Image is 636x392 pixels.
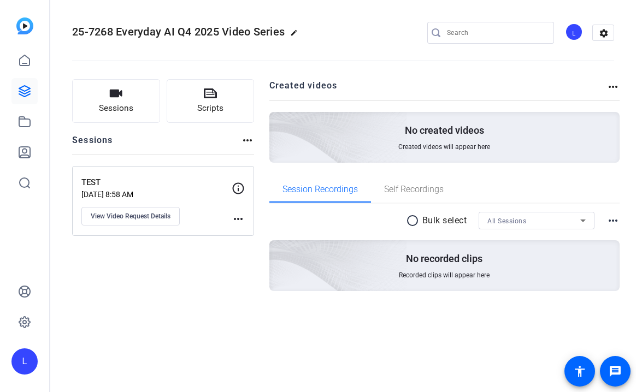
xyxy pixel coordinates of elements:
[81,190,232,199] p: [DATE] 8:58 AM
[147,4,408,241] img: Creted videos background
[422,214,467,227] p: Bulk select
[72,25,285,38] span: 25-7268 Everyday AI Q4 2025 Video Series
[147,132,408,369] img: embarkstudio-empty-session.png
[197,102,223,115] span: Scripts
[606,80,620,93] mat-icon: more_horiz
[91,212,170,221] span: View Video Request Details
[99,102,133,115] span: Sessions
[81,176,232,189] p: TEST
[72,134,113,155] h2: Sessions
[487,217,526,225] span: All Sessions
[232,212,245,225] mat-icon: more_horiz
[565,23,584,42] ngx-avatar: L.A.
[241,134,254,147] mat-icon: more_horiz
[81,207,180,225] button: View Video Request Details
[398,142,490,151] span: Created videos will appear here
[167,79,255,123] button: Scripts
[406,214,422,227] mat-icon: radio_button_unchecked
[16,17,33,34] img: blue-gradient.svg
[384,185,444,194] span: Self Recordings
[447,26,545,39] input: Search
[72,79,160,123] button: Sessions
[565,23,583,41] div: L
[399,271,490,280] span: Recorded clips will appear here
[269,79,607,100] h2: Created videos
[406,252,482,265] p: No recorded clips
[290,29,303,42] mat-icon: edit
[11,348,38,375] div: L
[405,124,484,137] p: No created videos
[282,185,358,194] span: Session Recordings
[609,365,622,378] mat-icon: message
[573,365,586,378] mat-icon: accessibility
[606,214,620,227] mat-icon: more_horiz
[593,25,615,41] mat-icon: settings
